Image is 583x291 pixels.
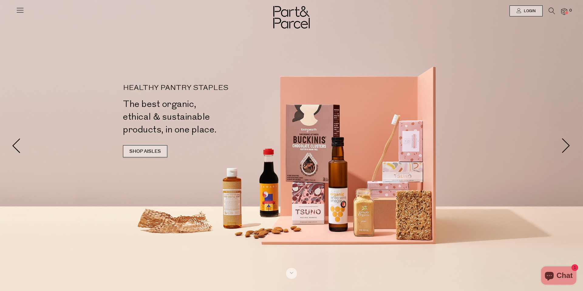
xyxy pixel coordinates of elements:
[273,6,310,29] img: Part&Parcel
[123,145,167,157] a: SHOP AISLES
[510,5,543,16] a: Login
[522,9,536,14] span: Login
[123,98,294,136] h2: The best organic, ethical & sustainable products, in one place.
[568,8,573,13] span: 0
[539,266,578,286] inbox-online-store-chat: Shopify online store chat
[561,8,567,15] a: 0
[123,84,294,92] p: HEALTHY PANTRY STAPLES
